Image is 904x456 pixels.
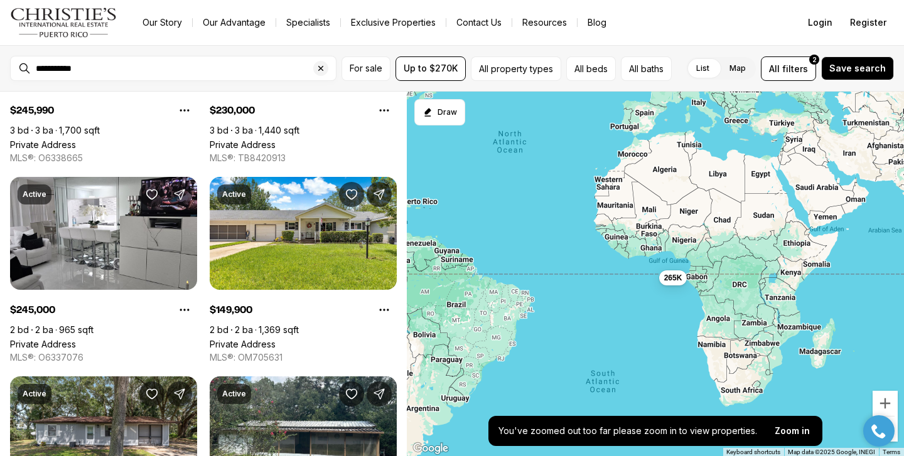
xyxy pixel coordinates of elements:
[829,63,886,73] span: Save search
[769,62,780,75] span: All
[339,182,364,207] button: Save Property:
[172,297,197,322] button: Property options
[367,381,392,406] button: Share Property
[782,62,808,75] span: filters
[210,339,276,349] a: Private Address
[167,182,192,207] button: Share Property
[414,99,465,125] button: Start drawing
[775,426,810,436] p: Zoom in
[350,63,382,73] span: For sale
[172,98,197,123] button: Property options
[821,56,894,80] button: Save search
[788,448,875,455] span: Map data ©2025 Google, INEGI
[808,18,832,28] span: Login
[139,182,164,207] button: Save Property:
[873,391,898,416] button: Zoom in
[10,139,76,150] a: Private Address
[222,389,246,399] p: Active
[167,381,192,406] button: Share Property
[10,339,76,349] a: Private Address
[621,56,672,81] button: All baths
[395,56,466,81] button: Up to $270K
[132,14,192,31] a: Our Story
[404,63,458,73] span: Up to $270K
[719,57,756,80] label: Map
[767,418,817,443] button: Zoom in
[850,18,886,28] span: Register
[342,56,390,81] button: For sale
[367,182,392,207] button: Share Property
[222,189,246,199] p: Active
[800,10,840,35] button: Login
[659,270,687,285] button: 265K
[471,56,561,81] button: All property types
[10,8,117,38] img: logo
[139,381,164,406] button: Save Property:
[761,56,816,81] button: Allfilters2
[339,381,364,406] button: Save Property:
[578,14,616,31] a: Blog
[498,426,757,436] p: You've zoomed out too far please zoom in to view properties.
[446,14,512,31] button: Contact Us
[664,273,682,283] span: 265K
[812,55,817,65] span: 2
[276,14,340,31] a: Specialists
[23,389,46,399] p: Active
[686,57,719,80] label: List
[566,56,616,81] button: All beds
[210,139,276,150] a: Private Address
[313,56,336,80] button: Clear search input
[341,14,446,31] a: Exclusive Properties
[193,14,276,31] a: Our Advantage
[372,297,397,322] button: Property options
[842,10,894,35] button: Register
[512,14,577,31] a: Resources
[23,189,46,199] p: Active
[372,98,397,123] button: Property options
